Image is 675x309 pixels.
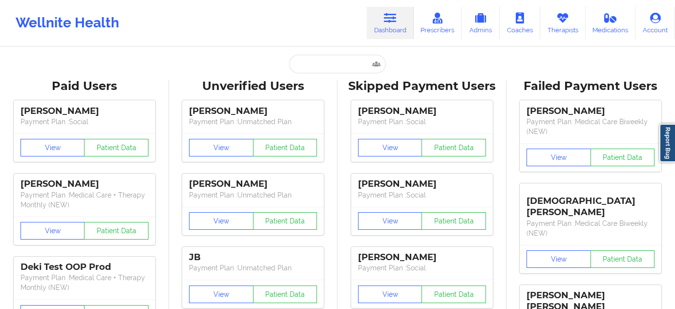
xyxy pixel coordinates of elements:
[189,252,317,263] div: JB
[176,79,331,94] div: Unverified Users
[7,79,162,94] div: Paid Users
[527,188,654,218] div: [DEMOGRAPHIC_DATA][PERSON_NAME]
[513,79,669,94] div: Failed Payment Users
[253,139,317,156] button: Patient Data
[358,117,486,127] p: Payment Plan : Social
[358,106,486,117] div: [PERSON_NAME]
[540,7,586,39] a: Therapists
[422,139,486,156] button: Patient Data
[21,139,85,156] button: View
[21,117,148,127] p: Payment Plan : Social
[500,7,540,39] a: Coaches
[189,117,317,127] p: Payment Plan : Unmatched Plan
[189,286,253,303] button: View
[358,286,422,303] button: View
[422,212,486,230] button: Patient Data
[84,222,148,240] button: Patient Data
[358,178,486,190] div: [PERSON_NAME]
[189,212,253,230] button: View
[21,262,148,273] div: Deki Test OOP Prod
[189,139,253,156] button: View
[422,286,486,303] button: Patient Data
[21,106,148,117] div: [PERSON_NAME]
[414,7,462,39] a: Prescribers
[84,139,148,156] button: Patient Data
[21,190,148,210] p: Payment Plan : Medical Care + Therapy Monthly (NEW)
[659,124,675,162] a: Report Bug
[21,222,85,240] button: View
[527,117,654,136] p: Payment Plan : Medical Care Biweekly (NEW)
[21,178,148,190] div: [PERSON_NAME]
[358,212,422,230] button: View
[189,190,317,200] p: Payment Plan : Unmatched Plan
[591,250,655,268] button: Patient Data
[358,263,486,273] p: Payment Plan : Social
[344,79,500,94] div: Skipped Payment Users
[635,7,675,39] a: Account
[527,250,591,268] button: View
[189,178,317,190] div: [PERSON_NAME]
[527,106,654,117] div: [PERSON_NAME]
[586,7,636,39] a: Medications
[21,273,148,292] p: Payment Plan : Medical Care + Therapy Monthly (NEW)
[367,7,414,39] a: Dashboard
[527,219,654,238] p: Payment Plan : Medical Care Biweekly (NEW)
[358,252,486,263] div: [PERSON_NAME]
[591,149,655,166] button: Patient Data
[189,263,317,273] p: Payment Plan : Unmatched Plan
[358,190,486,200] p: Payment Plan : Social
[358,139,422,156] button: View
[462,7,500,39] a: Admins
[189,106,317,117] div: [PERSON_NAME]
[527,149,591,166] button: View
[253,286,317,303] button: Patient Data
[253,212,317,230] button: Patient Data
